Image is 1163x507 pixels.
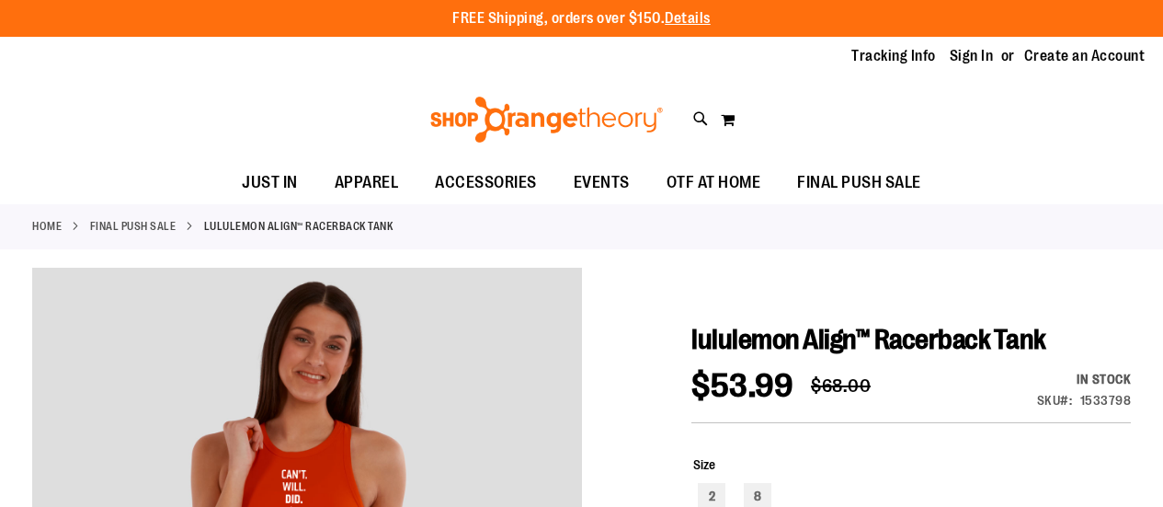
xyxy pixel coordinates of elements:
span: $53.99 [691,367,792,405]
a: Create an Account [1024,46,1146,66]
span: $68.00 [811,375,871,397]
div: In stock [1037,370,1132,388]
strong: SKU [1037,393,1073,408]
a: ACCESSORIES [416,162,555,204]
a: OTF AT HOME [648,162,780,204]
a: FINAL PUSH SALE [779,162,940,204]
span: FINAL PUSH SALE [797,162,921,203]
span: Size [693,457,715,472]
div: Availability [1037,370,1132,388]
a: Home [32,218,62,235]
a: EVENTS [555,162,648,204]
a: Details [665,10,711,27]
span: EVENTS [574,162,630,203]
a: APPAREL [316,162,417,203]
span: ACCESSORIES [435,162,537,203]
a: JUST IN [223,162,316,204]
div: 1533798 [1080,391,1132,409]
span: APPAREL [335,162,399,203]
span: lululemon Align™ Racerback Tank [691,324,1046,355]
a: FINAL PUSH SALE [90,218,177,235]
span: JUST IN [242,162,298,203]
img: Shop Orangetheory [428,97,666,143]
p: FREE Shipping, orders over $150. [452,8,711,29]
strong: lululemon Align™ Racerback Tank [204,218,393,235]
span: OTF AT HOME [667,162,761,203]
a: Tracking Info [851,46,936,66]
a: Sign In [950,46,994,66]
